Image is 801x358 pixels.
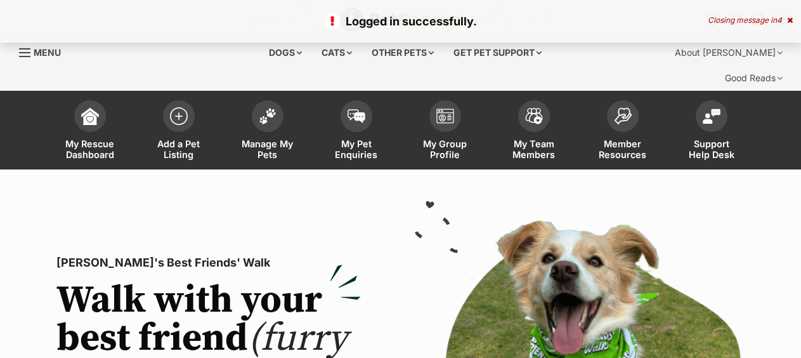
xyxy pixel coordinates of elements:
div: Good Reads [716,65,791,91]
div: Cats [313,40,361,65]
img: pet-enquiries-icon-7e3ad2cf08bfb03b45e93fb7055b45f3efa6380592205ae92323e6603595dc1f.svg [348,109,365,123]
a: My Rescue Dashboard [46,94,134,169]
span: Support Help Desk [683,138,740,160]
img: help-desk-icon-fdf02630f3aa405de69fd3d07c3f3aa587a6932b1a1747fa1d2bba05be0121f9.svg [703,109,720,124]
div: Get pet support [445,40,550,65]
span: Menu [34,47,61,58]
a: Member Resources [578,94,667,169]
span: Add a Pet Listing [150,138,207,160]
a: Add a Pet Listing [134,94,223,169]
div: About [PERSON_NAME] [666,40,791,65]
span: My Pet Enquiries [328,138,385,160]
img: member-resources-icon-8e73f808a243e03378d46382f2149f9095a855e16c252ad45f914b54edf8863c.svg [614,107,632,124]
span: My Group Profile [417,138,474,160]
img: group-profile-icon-3fa3cf56718a62981997c0bc7e787c4b2cf8bcc04b72c1350f741eb67cf2f40e.svg [436,109,454,124]
div: Other pets [363,40,443,65]
span: Member Resources [594,138,651,160]
div: Dogs [260,40,311,65]
a: My Team Members [490,94,578,169]
a: Menu [19,40,70,63]
a: Support Help Desk [667,94,756,169]
img: manage-my-pets-icon-02211641906a0b7f246fdf0571729dbe1e7629f14944591b6c1af311fb30b64b.svg [259,108,277,124]
a: Manage My Pets [223,94,312,169]
span: My Team Members [505,138,563,160]
img: team-members-icon-5396bd8760b3fe7c0b43da4ab00e1e3bb1a5d9ba89233759b79545d2d3fc5d0d.svg [525,108,543,124]
img: dashboard-icon-eb2f2d2d3e046f16d808141f083e7271f6b2e854fb5c12c21221c1fb7104beca.svg [81,107,99,125]
a: My Pet Enquiries [312,94,401,169]
span: Manage My Pets [239,138,296,160]
span: My Rescue Dashboard [62,138,119,160]
a: My Group Profile [401,94,490,169]
img: add-pet-listing-icon-0afa8454b4691262ce3f59096e99ab1cd57d4a30225e0717b998d2c9b9846f56.svg [170,107,188,125]
p: [PERSON_NAME]'s Best Friends' Walk [56,254,361,272]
